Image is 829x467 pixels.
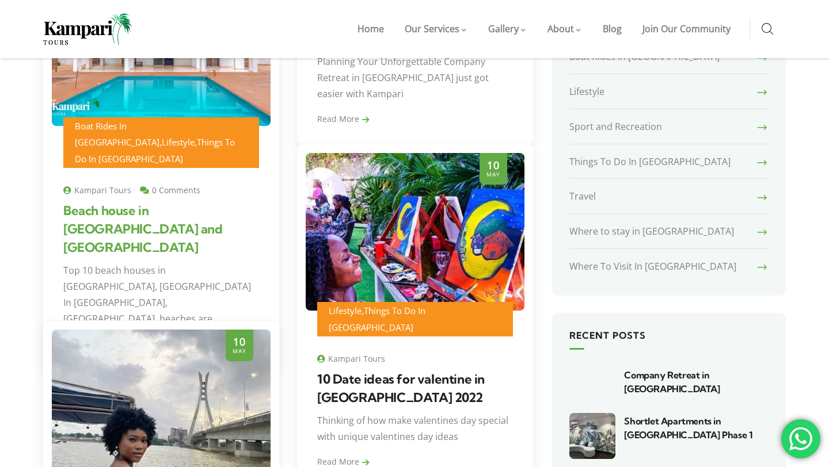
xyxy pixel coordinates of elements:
a: 10 Date ideas for valentine in [GEOGRAPHIC_DATA] 2022 [317,371,485,405]
a: Travel [569,179,769,214]
a: Where To Visit In [GEOGRAPHIC_DATA] [569,250,769,284]
a: Shortlet Apartments in [GEOGRAPHIC_DATA] Phase 1 [624,415,752,441]
span: Gallery [488,22,519,35]
div: Thinking of how make valentines day special with unique valentines day ideas [317,412,513,453]
span: Our Services [405,22,459,35]
span: Kampari Tours [63,185,131,196]
a: Boat Rides In [GEOGRAPHIC_DATA] [75,120,159,148]
div: Planning Your Unforgettable Company Retreat in [GEOGRAPHIC_DATA] just got easier with Kampari [317,53,513,110]
div: Top 10 beach houses in [GEOGRAPHIC_DATA], [GEOGRAPHIC_DATA] In [GEOGRAPHIC_DATA], [GEOGRAPHIC_DAT... [63,262,259,335]
span: May [486,171,500,178]
span: May [233,348,246,354]
a: Things To Do In [GEOGRAPHIC_DATA] [329,305,425,333]
span: 0 Comments [140,185,200,196]
a: Beach house in [GEOGRAPHIC_DATA] and [GEOGRAPHIC_DATA] [63,202,223,255]
a: Read More [317,456,369,467]
span: 10 [233,336,246,348]
a: Where to stay in [GEOGRAPHIC_DATA] [569,215,769,249]
a: Read More [317,113,369,124]
span: Join Our Community [642,22,731,35]
span: Recent Posts [569,330,646,341]
a: Company Retreat in [GEOGRAPHIC_DATA] [624,369,720,395]
img: 10 Date ideas for valentine in Nigeria 2022 [306,153,524,311]
a: Sport and Recreation [569,110,769,144]
span: Blog [603,22,622,35]
a: Lifestyle [329,305,362,316]
img: Shortlet Apartments in Lekki Phase 1 [569,413,615,459]
a: Lifestyle [569,75,769,109]
span: Kampari Tours [317,353,385,364]
span: About [547,22,574,35]
img: Home [43,13,132,45]
a: Lifestyle [162,136,195,148]
span: , [329,305,425,333]
span: , , [75,120,235,165]
span: 10 [486,160,500,171]
span: Home [358,22,384,35]
a: Things To Do In [GEOGRAPHIC_DATA] [569,145,769,179]
div: 'Chat [781,419,820,458]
